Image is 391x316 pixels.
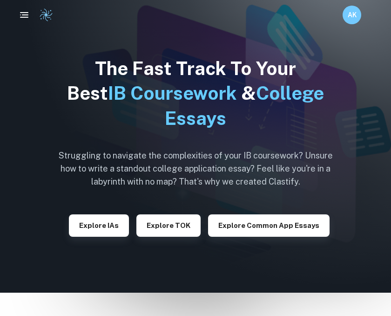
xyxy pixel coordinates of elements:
[108,82,237,104] span: IB Coursework
[69,214,129,237] button: Explore IAs
[136,214,201,237] button: Explore TOK
[51,149,340,188] h6: Struggling to navigate the complexities of your IB coursework? Unsure how to write a standout col...
[165,82,324,129] span: College Essays
[34,8,53,22] a: Clastify logo
[69,220,129,229] a: Explore IAs
[347,10,357,20] h6: AK
[136,220,201,229] a: Explore TOK
[39,8,53,22] img: Clastify logo
[343,6,361,24] button: AK
[208,214,330,237] button: Explore Common App essays
[51,56,340,131] h1: The Fast Track To Your Best &
[208,220,330,229] a: Explore Common App essays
